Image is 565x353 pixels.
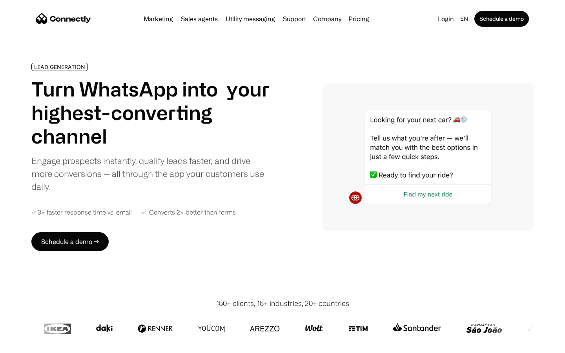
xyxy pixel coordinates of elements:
[31,232,109,251] a: Schedule a demo →
[474,11,529,27] a: Schedule a demo
[31,77,270,148] h1: Turn WhatsApp into your highest-converting channel
[34,64,85,70] div: LEAD GENERATION
[460,13,468,24] div: en
[140,16,176,22] a: Marketing
[222,16,278,22] a: Utility messaging
[8,338,47,350] aside: Language selected: English
[16,339,47,350] ul: Language list
[178,16,221,22] a: Sales agents
[141,209,236,216] div: ✓ Converts 2× better than forms
[435,13,457,24] a: Login
[216,298,349,309] div: 150+ clients, 15+ industries, 20+ countries
[345,16,372,22] a: Pricing
[31,154,270,193] div: Engage prospects instantly, qualify leads faster, and drive more conversions — all through the ap...
[31,209,132,216] div: ✓ 3× faster response time vs. email
[313,13,341,24] div: Company
[280,16,309,22] a: Support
